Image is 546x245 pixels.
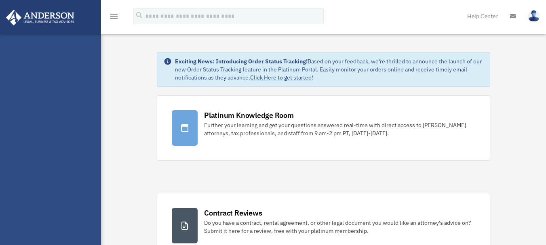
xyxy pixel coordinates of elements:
[204,110,294,120] div: Platinum Knowledge Room
[157,95,490,161] a: Platinum Knowledge Room Further your learning and get your questions answered real-time with dire...
[528,10,540,22] img: User Pic
[175,57,483,82] div: Based on your feedback, we're thrilled to announce the launch of our new Order Status Tracking fe...
[204,121,475,137] div: Further your learning and get your questions answered real-time with direct access to [PERSON_NAM...
[204,219,475,235] div: Do you have a contract, rental agreement, or other legal document you would like an attorney's ad...
[135,11,144,20] i: search
[109,14,119,21] a: menu
[250,74,313,81] a: Click Here to get started!
[4,10,77,25] img: Anderson Advisors Platinum Portal
[204,208,262,218] div: Contract Reviews
[175,58,308,65] strong: Exciting News: Introducing Order Status Tracking!
[109,11,119,21] i: menu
